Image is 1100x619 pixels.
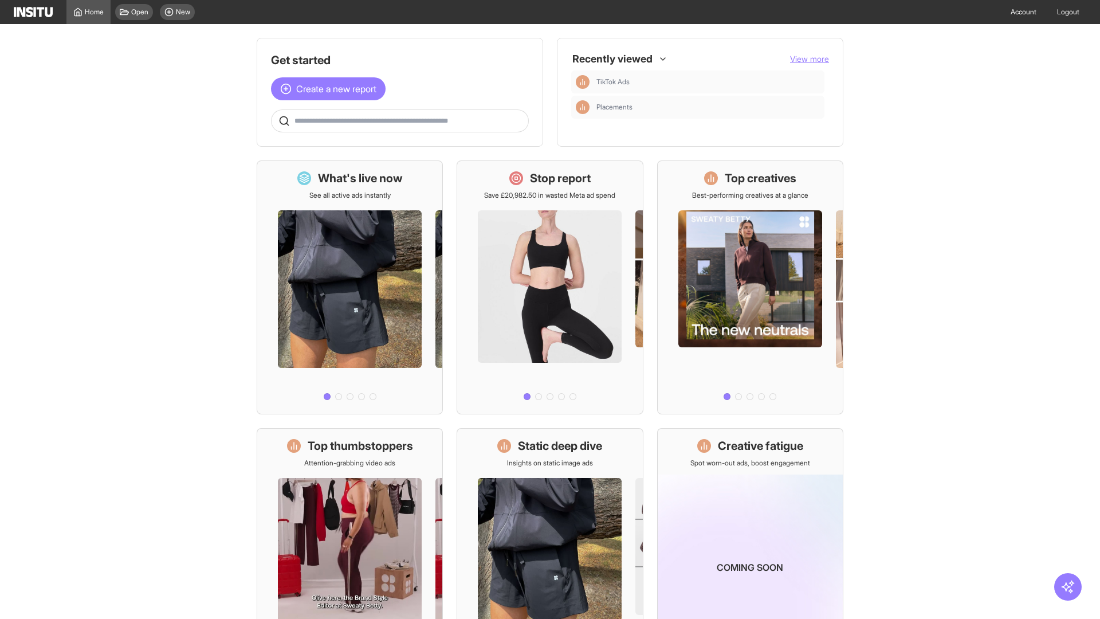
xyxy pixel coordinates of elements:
[596,77,630,87] span: TikTok Ads
[530,170,591,186] h1: Stop report
[596,103,632,112] span: Placements
[271,77,386,100] button: Create a new report
[257,160,443,414] a: What's live nowSee all active ads instantly
[14,7,53,17] img: Logo
[790,53,829,65] button: View more
[296,82,376,96] span: Create a new report
[457,160,643,414] a: Stop reportSave £20,982.50 in wasted Meta ad spend
[576,75,590,89] div: Insights
[271,52,529,68] h1: Get started
[318,170,403,186] h1: What's live now
[131,7,148,17] span: Open
[576,100,590,114] div: Insights
[176,7,190,17] span: New
[657,160,843,414] a: Top creativesBest-performing creatives at a glance
[309,191,391,200] p: See all active ads instantly
[308,438,413,454] h1: Top thumbstoppers
[596,103,820,112] span: Placements
[484,191,615,200] p: Save £20,982.50 in wasted Meta ad spend
[304,459,395,468] p: Attention-grabbing video ads
[518,438,602,454] h1: Static deep dive
[85,7,104,17] span: Home
[692,191,808,200] p: Best-performing creatives at a glance
[725,170,796,186] h1: Top creatives
[790,54,829,64] span: View more
[507,459,593,468] p: Insights on static image ads
[596,77,820,87] span: TikTok Ads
